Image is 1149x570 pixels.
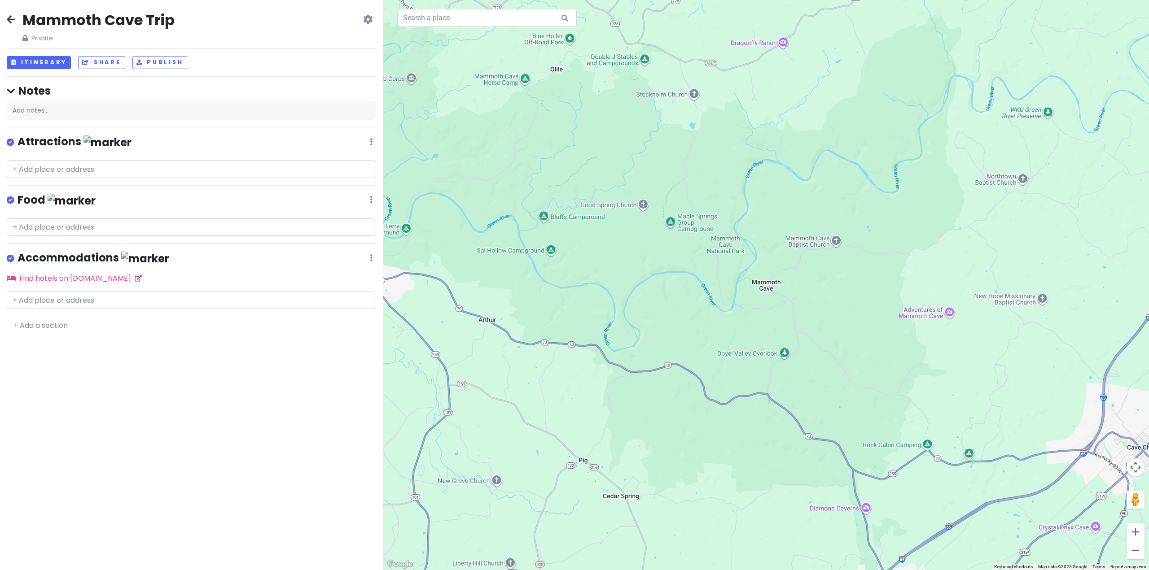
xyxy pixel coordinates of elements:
input: + Add place or address [7,292,376,309]
button: Share [78,56,125,69]
button: Publish [132,56,188,69]
a: + Add a section [13,320,68,331]
a: Terms (opens in new tab) [1092,564,1105,569]
input: Search a place [397,9,577,27]
img: marker [83,135,132,149]
img: marker [48,194,96,208]
button: Zoom out [1127,541,1145,559]
a: Report a map error [1110,564,1146,569]
button: Keyboard shortcuts [994,564,1033,570]
input: + Add place or address [7,160,376,178]
h4: Notes [7,84,376,98]
h2: Mammoth Cave Trip [22,11,175,30]
div: Add notes... [7,101,376,120]
button: Itinerary [7,56,71,69]
h4: Attractions [18,135,132,149]
a: Find hotels on [DOMAIN_NAME] [7,273,142,283]
a: Open this area in Google Maps (opens a new window) [385,558,415,570]
h4: Accommodations [18,251,169,265]
img: marker [121,252,169,265]
button: Zoom in [1127,523,1145,541]
h4: Food [18,193,96,208]
span: Map data ©2025 Google [1038,564,1087,569]
button: Drag Pegman onto the map to open Street View [1127,491,1145,509]
img: Google [385,558,415,570]
span: Private [22,33,175,43]
input: + Add place or address [7,218,376,236]
button: Map camera controls [1127,458,1145,476]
